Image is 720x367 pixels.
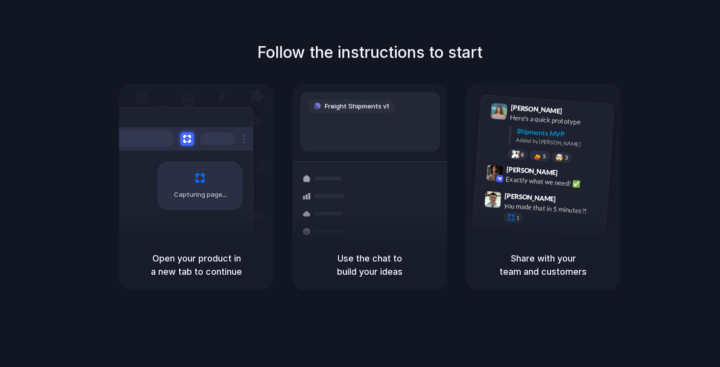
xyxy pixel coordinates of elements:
div: Added by [PERSON_NAME] [516,135,606,150]
div: 🤯 [555,154,564,161]
span: [PERSON_NAME] [504,190,556,204]
span: Capturing page [174,190,228,200]
span: [PERSON_NAME] [510,102,562,116]
span: 5 [543,153,546,158]
div: Shipments MVP [516,126,607,142]
h1: Follow the instructions to start [257,41,482,64]
span: 9:42 AM [561,168,581,180]
span: Freight Shipments v1 [325,102,389,111]
div: you made that in 5 minutes?! [504,200,601,217]
span: 9:41 AM [565,106,585,118]
div: Exactly what we need! ✅ [505,174,603,190]
h5: Use the chat to build your ideas [304,252,435,278]
span: 3 [565,155,568,160]
div: Here's a quick prototype [510,112,608,129]
h5: Share with your team and customers [478,252,609,278]
span: 1 [516,215,520,220]
span: 8 [521,152,524,157]
span: 9:47 AM [559,195,579,207]
span: [PERSON_NAME] [506,163,558,178]
h5: Open your product in a new tab to continue [131,252,262,278]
